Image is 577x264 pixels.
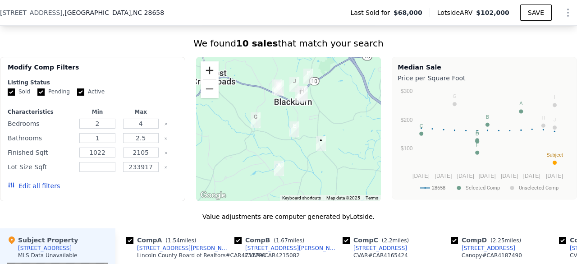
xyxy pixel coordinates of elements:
div: 3195 Blackburn School Rd [286,118,303,140]
text: [DATE] [479,173,496,179]
button: Zoom out [201,80,219,98]
div: 4115 Conley St [293,83,311,105]
span: ( miles) [270,237,308,244]
text: [DATE] [501,173,518,179]
text: Subject [546,152,563,157]
button: Clear [164,151,168,155]
span: Lotside ARV [437,8,476,17]
a: [STREET_ADDRESS][PERSON_NAME] [126,245,231,252]
div: Comp B [234,236,308,245]
text: 28658 [432,185,445,191]
a: [STREET_ADDRESS][PERSON_NAME] [234,245,339,252]
button: Clear [164,166,168,169]
span: Last Sold for [350,8,394,17]
text: [DATE] [546,173,563,179]
div: MLS Data Unavailable [18,252,78,259]
text: C [420,123,423,129]
text: B [486,114,489,120]
div: [STREET_ADDRESS] [462,245,515,252]
div: [STREET_ADDRESS] [18,245,72,252]
div: Lot Size Sqft [8,161,74,173]
input: Pending [37,88,45,96]
div: Comp D [451,236,525,245]
div: Bedrooms [8,117,74,130]
input: Active [77,88,84,96]
div: Modify Comp Filters [8,63,178,79]
span: ( miles) [487,237,525,244]
text: E [476,130,479,135]
button: Edit all filters [8,181,60,190]
div: Median Sale [398,63,571,72]
div: Price per Square Foot [398,72,571,84]
text: $300 [401,88,413,94]
button: Clear [164,137,168,140]
a: Terms (opens in new tab) [366,195,378,200]
span: , [GEOGRAPHIC_DATA] [63,8,164,17]
input: Sold [8,88,15,96]
div: 3011 Wesley Chapel Rd [247,109,264,131]
label: Active [77,88,105,96]
text: J [554,117,556,122]
label: Sold [8,88,30,96]
text: D [476,131,479,136]
svg: A chart. [398,84,569,197]
text: I [554,94,555,100]
span: 1.67 [276,237,288,244]
text: Unselected Comp [519,185,559,191]
span: 1.54 [168,237,180,244]
button: Zoom in [201,61,219,79]
div: Listing Status [8,79,178,86]
span: $102,000 [476,9,509,16]
text: Selected Comp [466,185,500,191]
text: H [542,115,545,120]
div: Lincoln County Board of Realtors # CAR4231780 [137,252,266,259]
div: 3599 Zion Church Rd [300,65,317,88]
text: A [520,101,523,106]
label: Pending [37,88,70,96]
div: CVAR # CAR4215082 [245,252,300,259]
a: [STREET_ADDRESS] [451,245,515,252]
span: Map data ©2025 [326,195,360,200]
text: [DATE] [412,173,430,179]
button: Show Options [559,4,577,22]
text: [DATE] [435,173,452,179]
div: Canopy # CAR4187490 [462,252,522,259]
text: [DATE] [457,173,474,179]
div: Comp C [343,236,412,245]
text: G [453,93,457,99]
span: $68,000 [394,8,422,17]
div: Finished Sqft [8,146,74,159]
span: , NC 28658 [131,9,164,16]
button: Clear [164,122,168,126]
div: Subject Property [7,236,78,245]
div: 2423 Lewis Rd # A [286,73,303,96]
div: 2470 Albany Drive Unit 18 [270,77,288,99]
button: SAVE [520,5,552,21]
div: [STREET_ADDRESS][PERSON_NAME] [137,245,231,252]
div: 3880 Scronce Rd [270,157,288,180]
div: 4741 Hickory Lincolnton Hwy [312,132,330,155]
text: [DATE] [523,173,540,179]
text: $200 [401,117,413,123]
img: Google [198,190,228,201]
a: Open this area in Google Maps (opens a new window) [198,190,228,201]
div: Comp A [126,236,200,245]
div: 4146 Old State Rd [292,84,309,107]
div: [STREET_ADDRESS][PERSON_NAME] [245,245,339,252]
span: ( miles) [378,237,412,244]
span: 2.2 [384,237,392,244]
div: [STREET_ADDRESS] [353,245,407,252]
strong: 10 sales [236,38,278,49]
text: F [476,142,479,148]
div: Max [121,108,160,116]
div: Bathrooms [8,132,74,144]
div: 2459 Albany Drive [269,76,286,98]
text: $100 [401,145,413,152]
a: [STREET_ADDRESS] [343,245,407,252]
div: Characteristics [8,108,74,116]
div: Min [78,108,117,116]
span: 2.25 [493,237,505,244]
div: CVAR # CAR4165424 [353,252,408,259]
span: ( miles) [162,237,200,244]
